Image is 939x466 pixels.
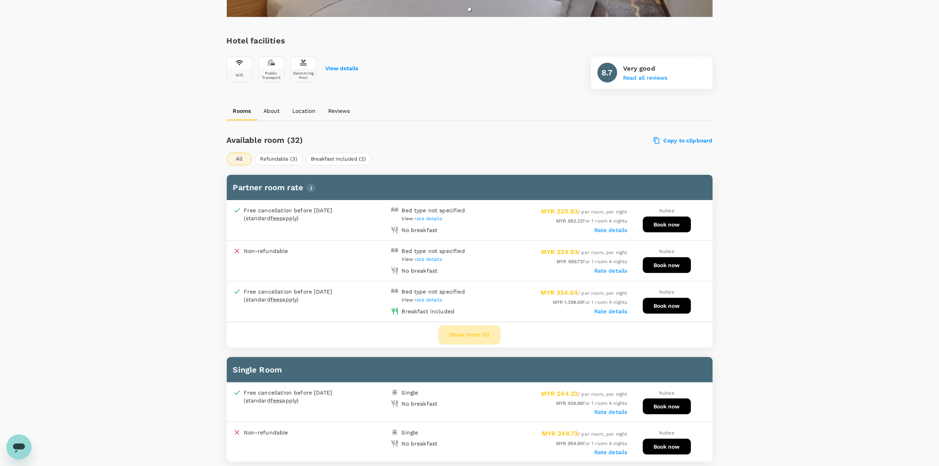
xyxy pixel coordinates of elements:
[402,440,438,447] div: No breakfast
[556,400,627,406] span: for 1 room 4 nights
[601,66,612,79] h6: 8.7
[643,257,691,273] button: Book now
[553,299,627,305] span: for 1 room 4 nights
[233,107,251,115] p: Rooms
[227,153,252,165] button: All
[233,181,706,194] h6: Partner room rate
[402,288,465,296] div: Bed type not specified
[402,206,465,214] div: Bed type not specified
[594,409,627,415] label: Rate details
[541,390,578,397] span: MYR 244.22
[255,153,303,165] button: Refundable (3)
[556,218,583,224] span: MYR 883.22
[227,34,358,47] h6: Hotel facilities
[264,107,280,115] p: About
[643,439,691,455] button: Book now
[468,8,471,11] li: slide item 1
[414,297,442,303] span: rate details
[391,206,399,214] img: double-bed-icon
[594,227,627,233] label: Rate details
[594,268,627,274] label: Rate details
[326,66,358,72] button: View details
[553,299,583,305] span: MYR 1,298.59
[293,71,314,80] div: Swimming Pool
[233,363,706,376] h6: Single Room
[659,208,674,213] span: Nuitee
[541,391,627,397] span: / per room, per night
[541,208,578,215] span: MYR 230.83
[541,250,627,255] span: / per room, per night
[402,247,465,255] div: Bed type not specified
[643,399,691,414] button: Book now
[542,431,627,437] span: / per room, per night
[542,430,578,437] span: MYR 248.73
[439,326,500,344] button: Show more (5)
[402,297,442,303] span: View
[244,206,351,222] div: Free cancellation before [DATE] (standard apply)
[402,226,438,234] div: No breakfast
[541,290,627,296] span: / per room, per night
[306,183,315,193] img: info-tooltip-icon
[556,441,583,446] span: MYR 954.94
[624,75,668,81] button: Read all reviews
[556,218,627,224] span: for 1 room 4 nights
[624,64,668,73] p: Very good
[244,429,288,436] p: Non-refundable
[6,434,32,460] iframe: Button to launch messaging window
[643,217,691,232] button: Book now
[594,449,627,455] label: Rate details
[414,256,442,262] span: rate details
[306,153,371,165] button: Breakfast Included (2)
[391,288,399,296] img: double-bed-icon
[402,216,442,221] span: View
[244,389,351,404] div: Free cancellation before [DATE] (standard apply)
[541,289,578,296] span: MYR 334.64
[659,430,674,436] span: Nuitee
[556,400,583,406] span: MYR 936.86
[271,397,282,404] span: fees
[227,134,509,146] h6: Available room (32)
[402,400,438,408] div: No breakfast
[659,289,674,295] span: Nuitee
[261,71,282,80] div: Public Transport
[329,107,350,115] p: Reviews
[594,308,627,314] label: Rate details
[643,298,691,314] button: Book now
[659,249,674,254] span: Nuitee
[402,267,438,275] div: No breakfast
[244,288,351,303] div: Free cancellation before [DATE] (standard apply)
[391,247,399,255] img: double-bed-icon
[391,389,399,397] img: single-bed-icon
[556,259,627,264] span: for 1 room 4 nights
[271,215,282,221] span: fees
[391,429,399,436] img: single-bed-icon
[402,307,455,315] div: Breakfast included
[402,389,418,397] div: Single
[414,216,442,221] span: rate details
[654,137,713,144] label: Copy to clipboard
[541,209,627,215] span: / per room, per night
[556,441,627,446] span: for 1 room 4 nights
[271,296,282,303] span: fees
[659,390,674,396] span: Nuitee
[235,73,244,77] div: Wifi
[541,248,578,256] span: MYR 234.93
[402,429,418,436] div: Single
[244,247,288,255] p: Non-refundable
[556,259,583,264] span: MYR 899.73
[293,107,316,115] p: Location
[402,256,442,262] span: View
